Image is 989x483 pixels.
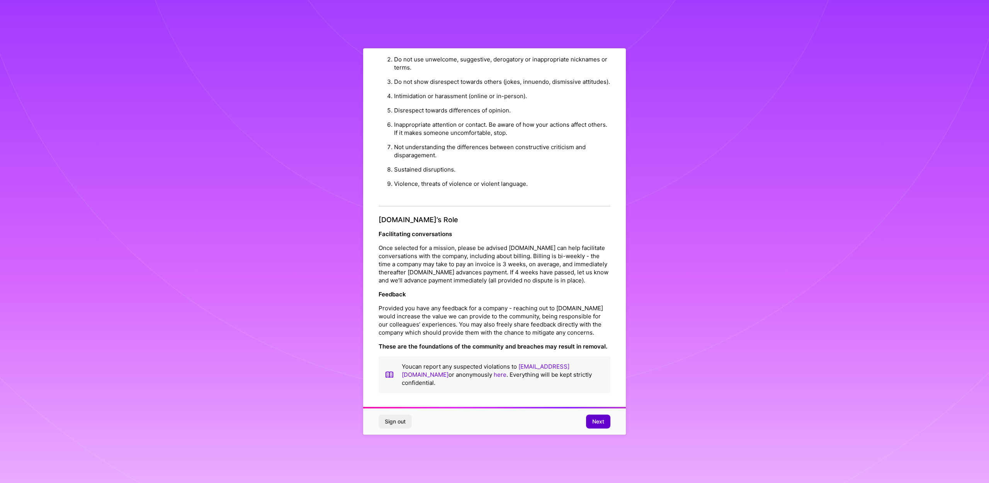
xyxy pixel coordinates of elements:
[385,362,394,387] img: book icon
[379,291,406,298] strong: Feedback
[394,177,610,191] li: Violence, threats of violence or violent language.
[379,216,610,224] h4: [DOMAIN_NAME]’s Role
[394,103,610,117] li: Disrespect towards differences of opinion.
[592,418,604,425] span: Next
[402,362,604,387] p: You can report any suspected violations to or anonymously . Everything will be kept strictly conf...
[394,52,610,75] li: Do not use unwelcome, suggestive, derogatory or inappropriate nicknames or terms.
[394,140,610,162] li: Not understanding the differences between constructive criticism and disparagement.
[494,371,506,378] a: here
[394,75,610,89] li: Do not show disrespect towards others (jokes, innuendo, dismissive attitudes).
[394,162,610,177] li: Sustained disruptions.
[379,304,610,337] p: Provided you have any feedback for a company - reaching out to [DOMAIN_NAME] would increase the v...
[379,343,607,350] strong: These are the foundations of the community and breaches may result in removal.
[379,230,452,238] strong: Facilitating conversations
[394,89,610,103] li: Intimidation or harassment (online or in-person).
[379,244,610,284] p: Once selected for a mission, please be advised [DOMAIN_NAME] can help facilitate conversations wi...
[385,418,406,425] span: Sign out
[394,117,610,140] li: Inappropriate attention or contact. Be aware of how your actions affect others. If it makes someo...
[402,363,569,378] a: [EMAIL_ADDRESS][DOMAIN_NAME]
[379,415,412,429] button: Sign out
[586,415,610,429] button: Next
